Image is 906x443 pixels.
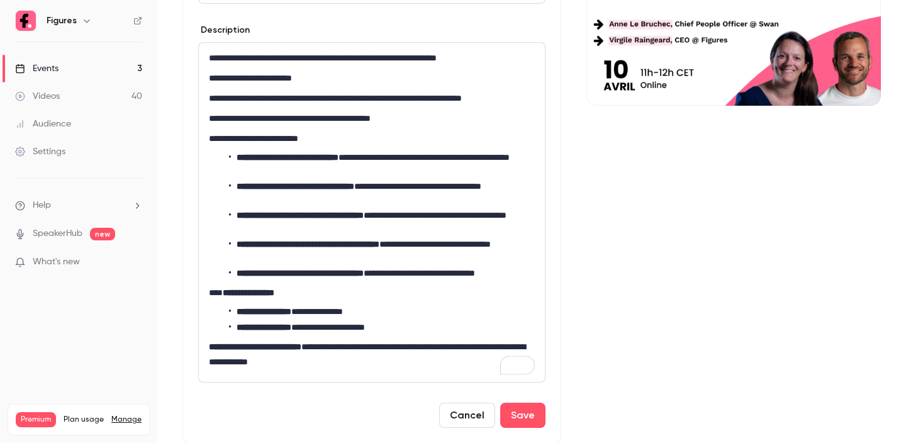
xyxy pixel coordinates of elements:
[500,403,545,428] button: Save
[127,257,142,268] iframe: Noticeable Trigger
[111,415,142,425] a: Manage
[15,90,60,103] div: Videos
[16,11,36,31] img: Figures
[198,42,545,383] section: description
[90,228,115,240] span: new
[15,118,71,130] div: Audience
[199,43,545,382] div: To enrich screen reader interactions, please activate Accessibility in Grammarly extension settings
[33,255,80,269] span: What's new
[15,199,142,212] li: help-dropdown-opener
[198,24,250,36] label: Description
[16,412,56,427] span: Premium
[439,403,495,428] button: Cancel
[199,43,545,382] div: editor
[47,14,77,27] h6: Figures
[33,199,51,212] span: Help
[15,62,59,75] div: Events
[33,227,82,240] a: SpeakerHub
[64,415,104,425] span: Plan usage
[15,145,65,158] div: Settings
